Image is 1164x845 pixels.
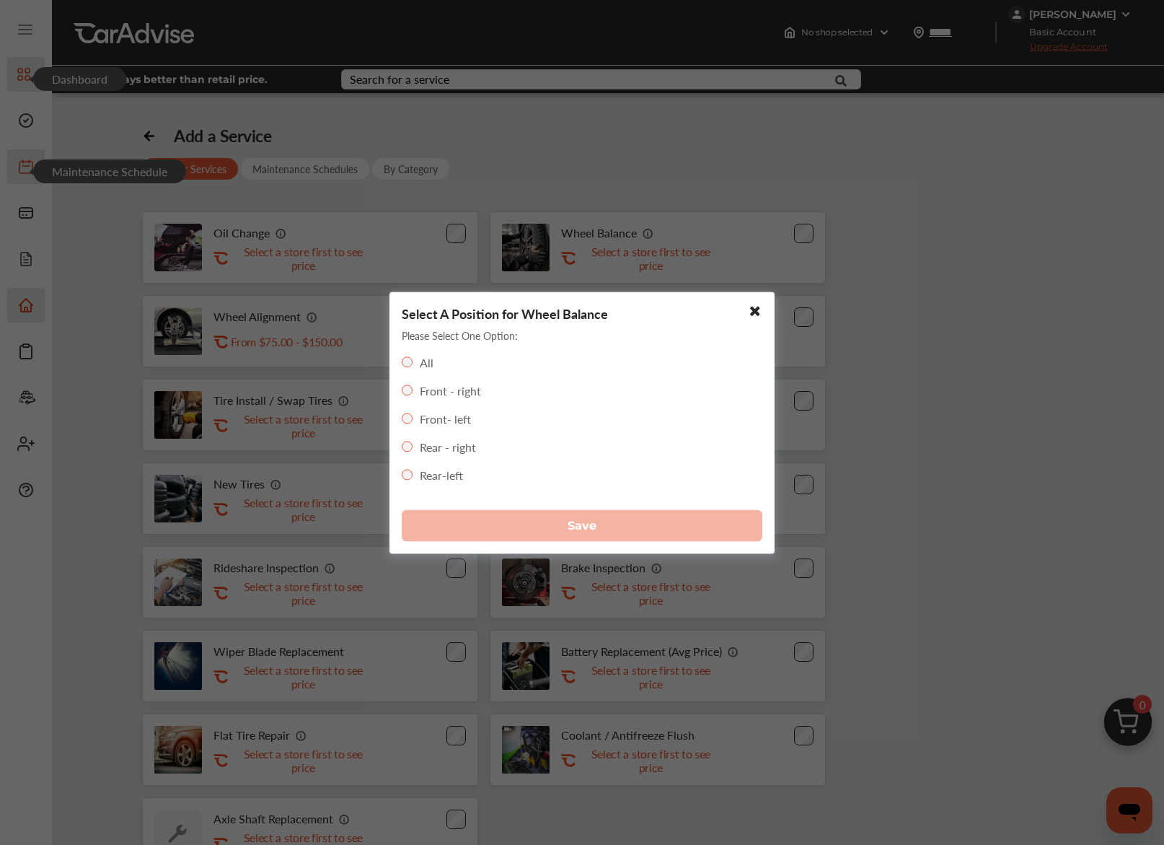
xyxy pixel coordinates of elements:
[420,354,433,370] label: All
[402,328,518,342] p: Please Select One Option:
[402,304,608,322] p: Select A Position for Wheel Balance
[420,382,481,398] label: Front - right
[420,410,471,426] label: Front- left
[420,438,476,455] label: Rear - right
[420,466,463,483] label: Rear-left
